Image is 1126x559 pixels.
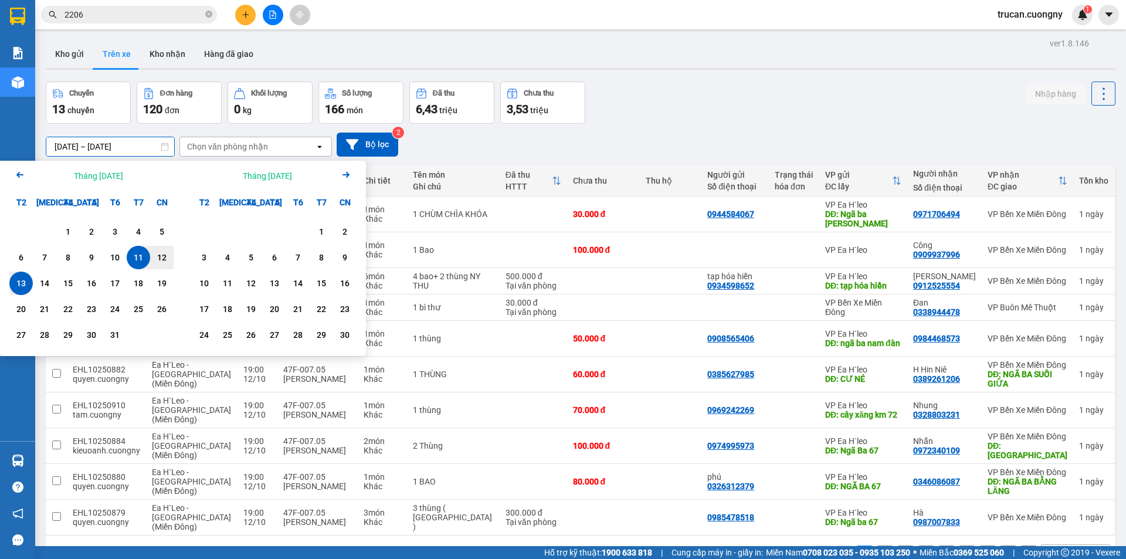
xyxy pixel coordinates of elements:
div: VP Ea H`leo [825,200,901,209]
div: Tại văn phòng [506,281,561,290]
div: 1 [1079,370,1108,379]
div: 2 [83,225,100,239]
span: caret-down [1104,9,1114,20]
div: 23 [337,302,353,316]
div: Choose Chủ Nhật, tháng 11 9 2025. It's available. [333,246,357,269]
div: Choose Chủ Nhật, tháng 10 12 2025. It's available. [150,246,174,269]
div: Tháng [DATE] [243,170,292,182]
div: 20 [266,302,283,316]
div: Choose Thứ Ba, tháng 10 7 2025. It's available. [33,246,56,269]
div: 30.000 đ [506,298,561,307]
div: Ghi chú [413,182,494,191]
div: Choose Chủ Nhật, tháng 10 26 2025. It's available. [150,297,174,321]
div: 27 [13,328,29,342]
span: Ea H`Leo - [GEOGRAPHIC_DATA] (Miền Đông) [152,360,231,388]
div: Choose Thứ Sáu, tháng 11 7 2025. It's available. [286,246,310,269]
div: Khối lượng [251,89,287,97]
div: Choose Thứ Năm, tháng 10 30 2025. It's available. [80,323,103,347]
div: 1 món [364,240,402,250]
div: Đan [913,298,976,307]
span: 13 [52,102,65,116]
div: 21 [36,302,53,316]
th: Toggle SortBy [819,165,907,197]
div: Choose Chủ Nhật, tháng 10 5 2025. It's available. [150,220,174,243]
div: Người nhận [913,169,976,178]
div: 6 món [364,272,402,281]
div: Choose Thứ Năm, tháng 10 9 2025. It's available. [80,246,103,269]
div: Choose Thứ Bảy, tháng 10 18 2025. It's available. [127,272,150,295]
div: [PERSON_NAME] [283,374,351,384]
div: Choose Thứ Sáu, tháng 11 28 2025. It's available. [286,323,310,347]
div: 16 [337,276,353,290]
span: search [49,11,57,19]
div: VP nhận [988,170,1058,179]
button: Chuyến13chuyến [46,82,131,124]
div: 1 bì thư [413,303,494,312]
div: VP Bến Xe Miền Đông [988,209,1067,219]
div: ĐC giao [988,182,1058,191]
button: Next month. [339,168,353,184]
div: 18 [130,276,147,290]
div: Choose Thứ Sáu, tháng 10 17 2025. It's available. [103,272,127,295]
span: close-circle [205,9,212,21]
div: Choose Thứ Bảy, tháng 11 1 2025. It's available. [310,220,333,243]
div: VP Bến Xe Miền Đông [825,298,901,317]
div: ver 1.8.146 [1050,37,1089,50]
div: 16 [83,276,100,290]
div: 0912525554 [913,281,960,290]
div: 17 [196,302,212,316]
div: 1 Bao [413,245,494,255]
div: DĐ: ngã ba nam đàn [825,338,901,348]
div: 7 [290,250,306,265]
div: VP Ea H`leo [825,329,901,338]
div: T2 [192,191,216,214]
div: 60.000 đ [573,370,634,379]
div: 0909937996 [913,250,960,259]
div: 0934598652 [707,281,754,290]
span: đơn [165,106,179,115]
div: HTTT [506,182,552,191]
div: hóa đơn [775,182,813,191]
div: T4 [56,191,80,214]
div: ĐC lấy [825,182,892,191]
span: ngày [1086,209,1104,219]
div: Selected end date. Thứ Hai, tháng 10 13 2025. It's available. [9,272,33,295]
div: 19 [154,276,170,290]
div: 0971706494 [913,209,960,219]
div: 1 món [364,205,402,214]
div: 28 [36,328,53,342]
div: Tháng [DATE] [74,170,123,182]
div: Choose Thứ Hai, tháng 11 17 2025. It's available. [192,297,216,321]
div: 12/10 [243,374,272,384]
div: Choose Thứ Ba, tháng 11 25 2025. It's available. [216,323,239,347]
div: Choose Thứ Sáu, tháng 10 10 2025. It's available. [103,246,127,269]
div: 24 [196,328,212,342]
div: 20 [13,302,29,316]
div: Choose Thứ Hai, tháng 11 10 2025. It's available. [192,272,216,295]
div: Choose Thứ Bảy, tháng 11 15 2025. It's available. [310,272,333,295]
div: 15 [60,276,76,290]
div: 18 [219,302,236,316]
div: Choose Thứ Sáu, tháng 10 31 2025. It's available. [103,323,127,347]
div: 0984468573 [913,334,960,343]
div: Choose Thứ Sáu, tháng 10 3 2025. It's available. [103,220,127,243]
div: 1 [313,225,330,239]
button: Số lượng166món [318,82,403,124]
button: Khối lượng0kg [228,82,313,124]
div: 11 [219,276,236,290]
div: 14 [290,276,306,290]
span: 6,43 [416,102,437,116]
button: Previous month. [13,168,27,184]
img: logo-vxr [10,8,25,25]
div: Choose Chủ Nhật, tháng 11 23 2025. It's available. [333,297,357,321]
button: Đơn hàng120đơn [137,82,222,124]
div: Choose Thứ Ba, tháng 11 11 2025. It's available. [216,272,239,295]
sup: 1 [1084,5,1092,13]
div: Choose Thứ Sáu, tháng 11 14 2025. It's available. [286,272,310,295]
div: Chuyến [69,89,94,97]
div: Khác [364,214,402,223]
span: ngày [1086,303,1104,312]
button: Kho gửi [46,40,93,68]
div: 30 [337,328,353,342]
th: Toggle SortBy [982,165,1073,197]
